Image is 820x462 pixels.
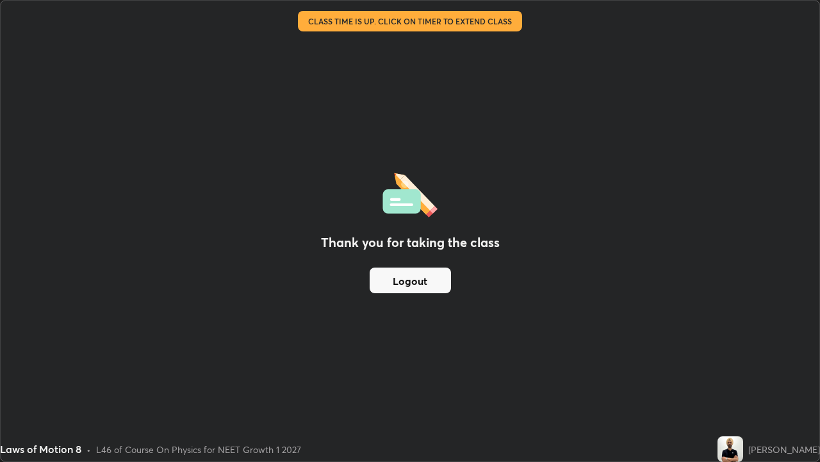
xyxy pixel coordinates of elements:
[717,436,743,462] img: 005cbbf573f34bd8842bca7b046eec8b.jpg
[96,443,301,456] div: L46 of Course On Physics for NEET Growth 1 2027
[748,443,820,456] div: [PERSON_NAME]
[370,268,451,293] button: Logout
[382,169,438,218] img: offlineFeedback.1438e8b3.svg
[86,443,91,456] div: •
[321,233,500,252] h2: Thank you for taking the class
